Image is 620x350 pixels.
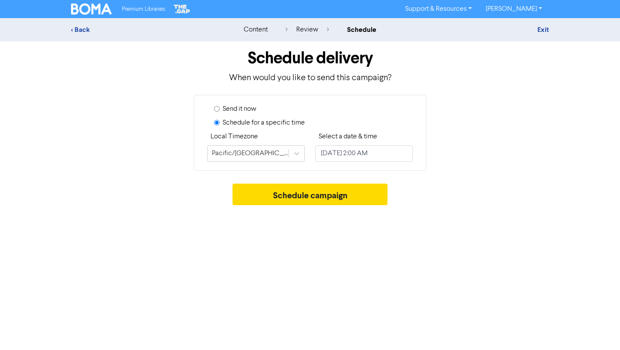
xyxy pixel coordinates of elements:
div: schedule [347,25,376,35]
div: content [244,25,268,35]
div: Pacific/[GEOGRAPHIC_DATA] [212,148,289,159]
p: When would you like to send this campaign? [71,72,549,84]
div: review [285,25,329,35]
input: Click to select a date [315,145,413,162]
a: Support & Resources [398,2,479,16]
label: Schedule for a specific time [223,118,305,128]
div: < Back [71,25,222,35]
label: Select a date & time [319,131,377,142]
button: Schedule campaign [232,184,388,205]
span: Premium Libraries: [122,6,166,12]
img: The Gap [173,3,192,15]
img: BOMA Logo [71,3,112,15]
label: Local Timezone [211,131,258,142]
label: Send it now [223,104,256,114]
iframe: Chat Widget [577,309,620,350]
a: Exit [537,25,549,34]
a: [PERSON_NAME] [479,2,549,16]
h1: Schedule delivery [71,48,549,68]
